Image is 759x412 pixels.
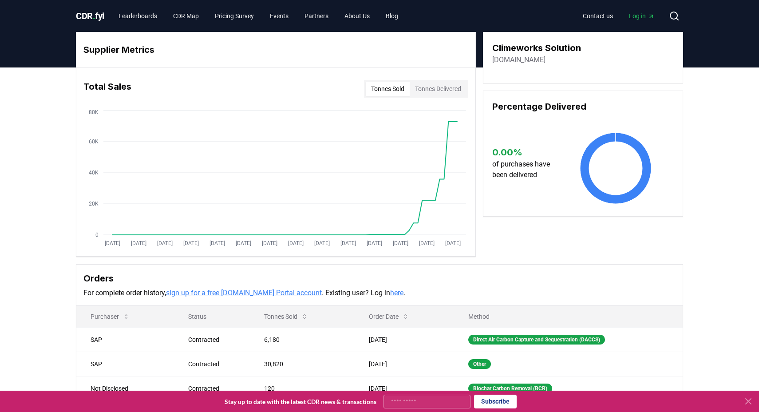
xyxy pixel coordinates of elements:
tspan: [DATE] [236,240,251,246]
a: Log in [622,8,662,24]
td: Not Disclosed [76,376,174,400]
tspan: [DATE] [288,240,304,246]
a: Contact us [576,8,620,24]
tspan: [DATE] [367,240,382,246]
button: Tonnes Sold [366,82,410,96]
tspan: 20K [89,201,99,207]
h3: Orders [83,272,676,285]
tspan: [DATE] [393,240,408,246]
span: Log in [629,12,655,20]
a: [DOMAIN_NAME] [492,55,546,65]
nav: Main [576,8,662,24]
tspan: [DATE] [183,240,199,246]
p: Status [181,312,243,321]
tspan: [DATE] [105,240,120,246]
p: For complete order history, . Existing user? Log in . [83,288,676,298]
tspan: 80K [89,109,99,115]
h3: Total Sales [83,80,131,98]
h3: Climeworks Solution [492,41,581,55]
a: Events [263,8,296,24]
td: SAP [76,327,174,352]
tspan: [DATE] [131,240,146,246]
a: sign up for a free [DOMAIN_NAME] Portal account [166,289,322,297]
tspan: 60K [89,139,99,145]
button: Tonnes Sold [257,308,315,325]
div: Contracted [188,384,243,393]
tspan: 40K [89,170,99,176]
button: Purchaser [83,308,137,325]
tspan: [DATE] [445,240,461,246]
td: 30,820 [250,352,355,376]
button: Tonnes Delivered [410,82,466,96]
a: CDR Map [166,8,206,24]
div: Other [468,359,491,369]
a: About Us [337,8,377,24]
tspan: [DATE] [419,240,435,246]
h3: Percentage Delivered [492,100,674,113]
a: Leaderboards [111,8,164,24]
span: . [93,11,95,21]
div: Biochar Carbon Removal (BCR) [468,384,552,393]
tspan: 0 [95,232,99,238]
tspan: [DATE] [262,240,277,246]
tspan: [DATE] [314,240,330,246]
div: Contracted [188,360,243,368]
td: 6,180 [250,327,355,352]
tspan: [DATE] [340,240,356,246]
a: Pricing Survey [208,8,261,24]
tspan: [DATE] [157,240,173,246]
h3: Supplier Metrics [83,43,468,56]
td: [DATE] [355,327,454,352]
div: Contracted [188,335,243,344]
button: Order Date [362,308,416,325]
td: SAP [76,352,174,376]
p: of purchases have been delivered [492,159,558,180]
h3: 0.00 % [492,146,558,159]
a: CDR.fyi [76,10,104,22]
a: Partners [297,8,336,24]
p: Method [461,312,676,321]
span: CDR fyi [76,11,104,21]
a: Blog [379,8,405,24]
tspan: [DATE] [210,240,225,246]
a: here [390,289,403,297]
nav: Main [111,8,405,24]
td: [DATE] [355,376,454,400]
td: [DATE] [355,352,454,376]
td: 120 [250,376,355,400]
div: Direct Air Carbon Capture and Sequestration (DACCS) [468,335,605,345]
